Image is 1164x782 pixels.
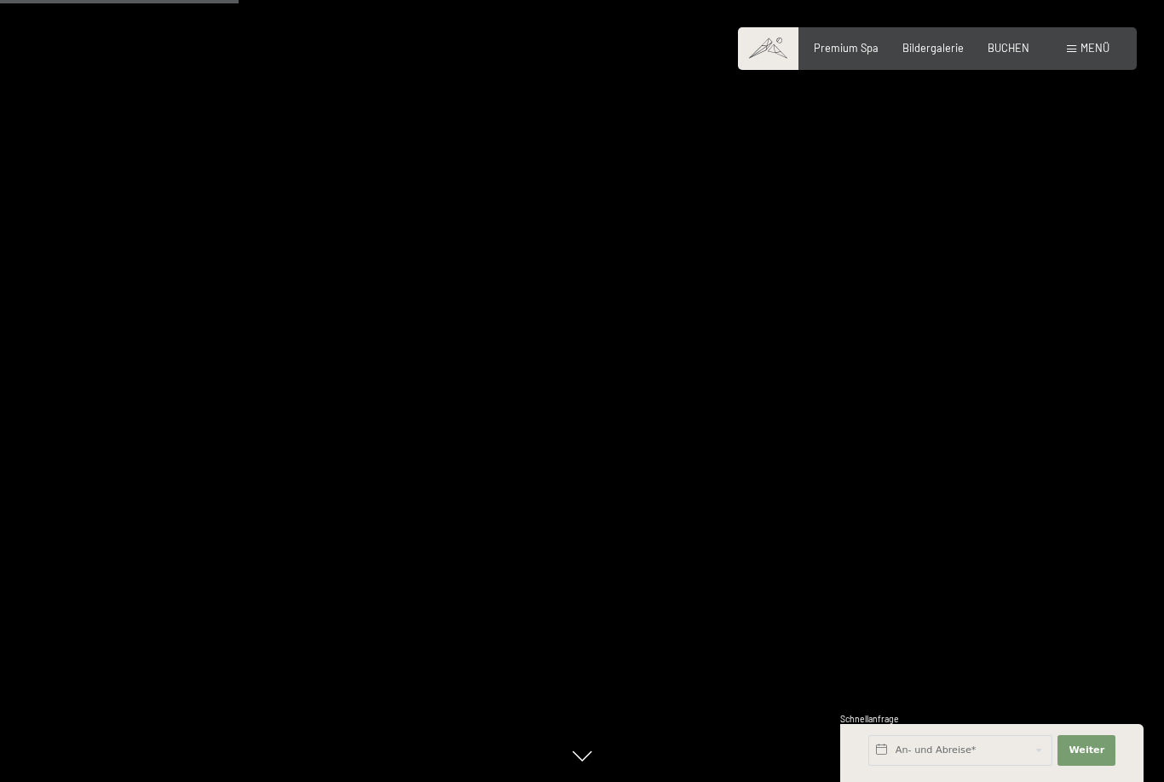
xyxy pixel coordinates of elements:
[1069,744,1104,757] span: Weiter
[1057,735,1115,766] button: Weiter
[988,41,1029,55] a: BUCHEN
[902,41,964,55] a: Bildergalerie
[840,714,899,724] span: Schnellanfrage
[814,41,879,55] a: Premium Spa
[1080,41,1109,55] span: Menü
